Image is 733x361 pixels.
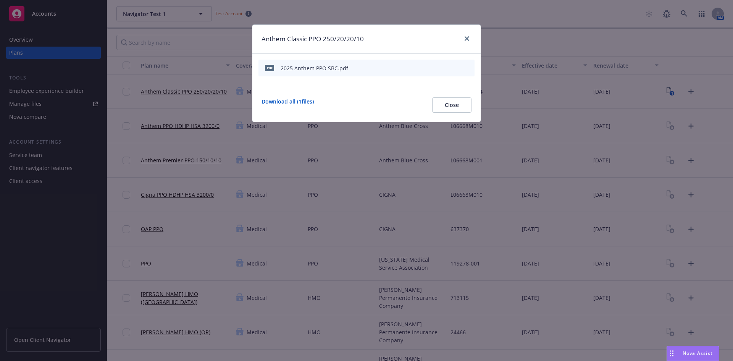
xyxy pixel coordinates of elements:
[683,350,713,356] span: Nova Assist
[265,65,274,71] span: pdf
[465,64,471,72] button: archive file
[281,64,348,72] div: 2025 Anthem PPO SBC.pdf
[262,97,314,113] a: Download all ( 1 files)
[667,346,676,361] div: Drag to move
[440,64,446,72] button: download file
[462,34,471,43] a: close
[667,346,719,361] button: Nova Assist
[432,97,471,113] button: Close
[445,101,459,108] span: Close
[452,64,459,72] button: preview file
[262,34,364,44] h1: Anthem Classic PPO 250/20/20/10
